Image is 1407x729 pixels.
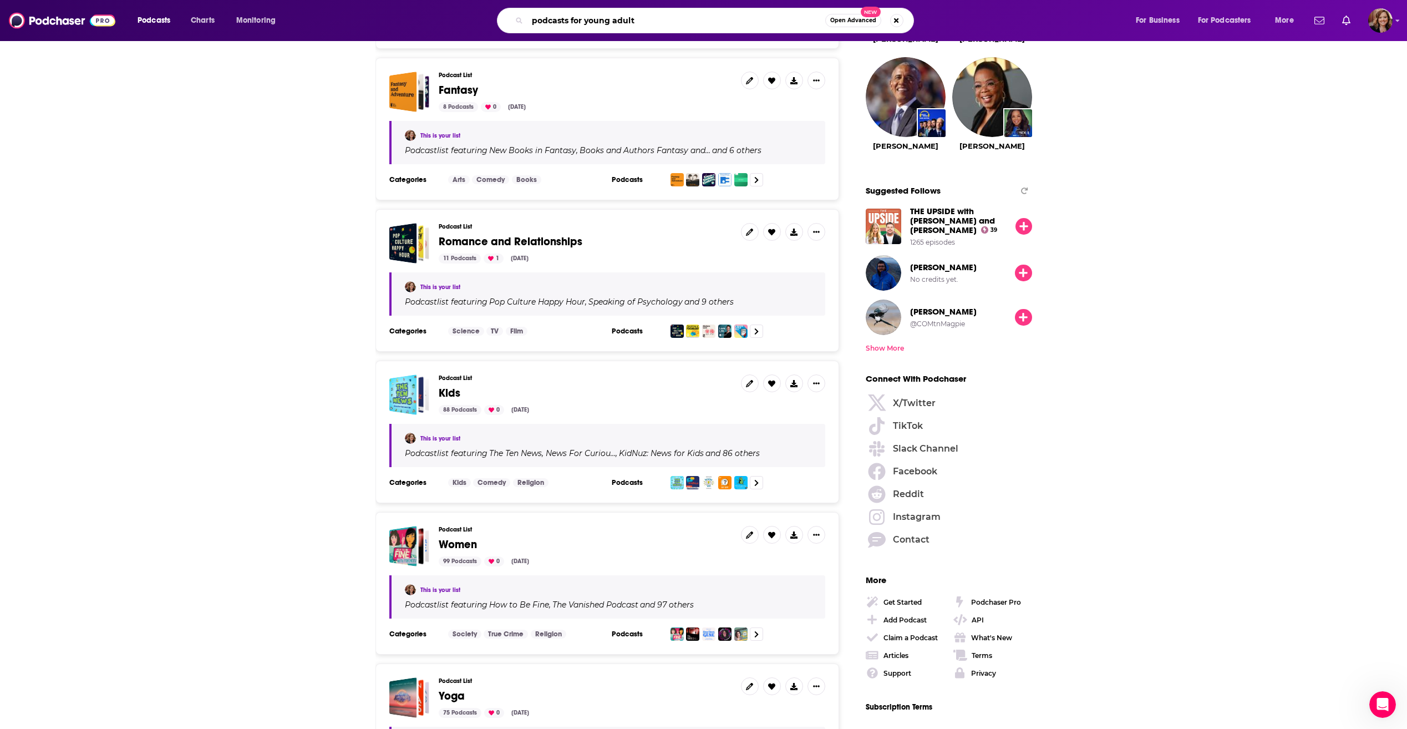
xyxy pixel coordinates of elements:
a: Yoga [389,677,430,718]
span: Monitoring [236,13,276,28]
div: Claim a Podcast [883,634,938,642]
img: User Profile [1368,8,1393,33]
a: New Books in Fantasy [487,146,576,155]
a: This is your list [420,132,460,139]
h4: Pop Culture Happy Hour [489,297,585,306]
div: 99 Podcasts [439,556,481,566]
a: Articles [866,649,944,662]
button: Show More Button [807,374,825,392]
span: Kids [439,386,460,400]
h4: KidNuz: News for Kids [619,449,704,458]
a: Add Podcast [866,614,944,627]
a: The Vanished Podcast [551,600,638,609]
span: , [616,448,617,458]
img: Pop Culture Happy Hour [671,325,684,338]
div: [DATE] [507,556,534,566]
div: Podcast list featuring [405,145,812,155]
a: Slack Channel [866,440,1032,458]
span: More [866,575,886,585]
a: Women [389,526,430,566]
a: Barack Obama [866,57,946,137]
a: API [953,614,1032,627]
a: THE UPSIDE with Callie and Jeff Dauler [910,206,995,235]
img: The Vanished Podcast [686,627,699,641]
h4: New Books in Fantasy [489,146,576,155]
img: Podchaser - Follow, Share and Rate Podcasts [9,10,115,31]
h3: Categories [389,327,439,336]
a: Oprah's Super Soul [1004,109,1032,137]
a: Facebook [866,463,1032,481]
span: Contact Podchaser Directly [866,531,1032,549]
div: Podchaser Pro [971,598,1021,606]
button: Follow [1015,309,1032,326]
div: 75 Podcasts [439,708,481,718]
img: Love Life with Matthew Hussey [718,325,732,338]
div: [DATE] [504,102,530,112]
h3: Podcast List [439,72,732,79]
img: Lindsey Gobel [405,433,416,444]
a: Show notifications dropdown [1338,11,1355,30]
a: COMtnMagpie [910,307,977,316]
h3: Categories [389,175,439,184]
img: The Bookshelf: Fantasy [734,173,748,186]
img: Brains On! Science podcast for kids [702,476,715,489]
div: Add Podcast [883,616,927,624]
p: and 97 others [640,600,694,610]
div: No credits yet. [910,275,958,283]
button: open menu [130,12,185,29]
span: 39 [991,228,997,232]
span: X/Twitter [893,399,936,408]
img: If Books Could Kill [734,325,748,338]
span: TikTok [893,422,923,431]
h3: Podcasts [612,478,662,487]
h3: Podcasts [612,327,662,336]
h3: Podcasts [612,630,662,639]
div: 0 [484,708,504,718]
span: New [861,7,881,17]
a: Support [866,667,944,680]
a: True Crime [484,630,528,639]
a: Pop Culture Happy Hour [487,297,585,306]
button: open menu [1191,12,1267,29]
a: The Daily Show: Ears Edition [918,109,946,137]
a: Science [448,327,484,336]
img: Oprah Winfrey [952,57,1032,137]
button: Show More Button [807,677,825,695]
span: Yoga [439,689,465,703]
a: Religion [531,630,566,639]
div: [DATE] [506,254,533,264]
span: More [1275,13,1294,28]
h3: Podcast List [439,526,732,533]
div: Show More [866,344,904,352]
a: Fantasy [439,84,478,97]
a: Subscription Terms [866,702,932,712]
a: Terms [953,649,1032,662]
a: Podchaser Pro [953,596,1032,609]
img: COMtnMagpie [866,300,901,335]
div: Podcast list featuring [405,600,812,610]
a: KidNuz: News for Kids [617,449,704,458]
img: How to Be Fine [671,627,684,641]
span: Podcasts [138,13,170,28]
button: open menu [1267,12,1308,29]
a: Oprah Winfrey [959,141,1025,150]
a: Barack Obama [873,141,938,150]
a: What's New [953,631,1032,645]
span: Connect With Podchaser [866,373,966,384]
img: Lindsey Gobel [405,584,416,595]
a: Film [506,327,527,336]
span: For Podcasters [1198,13,1251,28]
button: open menu [228,12,290,29]
div: Podcast list featuring [405,297,812,307]
img: Brandon Koslow [866,255,901,291]
div: 0 [481,102,501,112]
h4: Books and Authors Fantasy and… [580,146,710,155]
span: Fantasy [439,83,478,97]
a: Privacy [953,667,1032,680]
img: Lindsey Gobel [405,130,416,141]
span: , [549,600,551,610]
div: 8 Podcasts [439,102,478,112]
div: Podcast list featuring [405,448,812,458]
